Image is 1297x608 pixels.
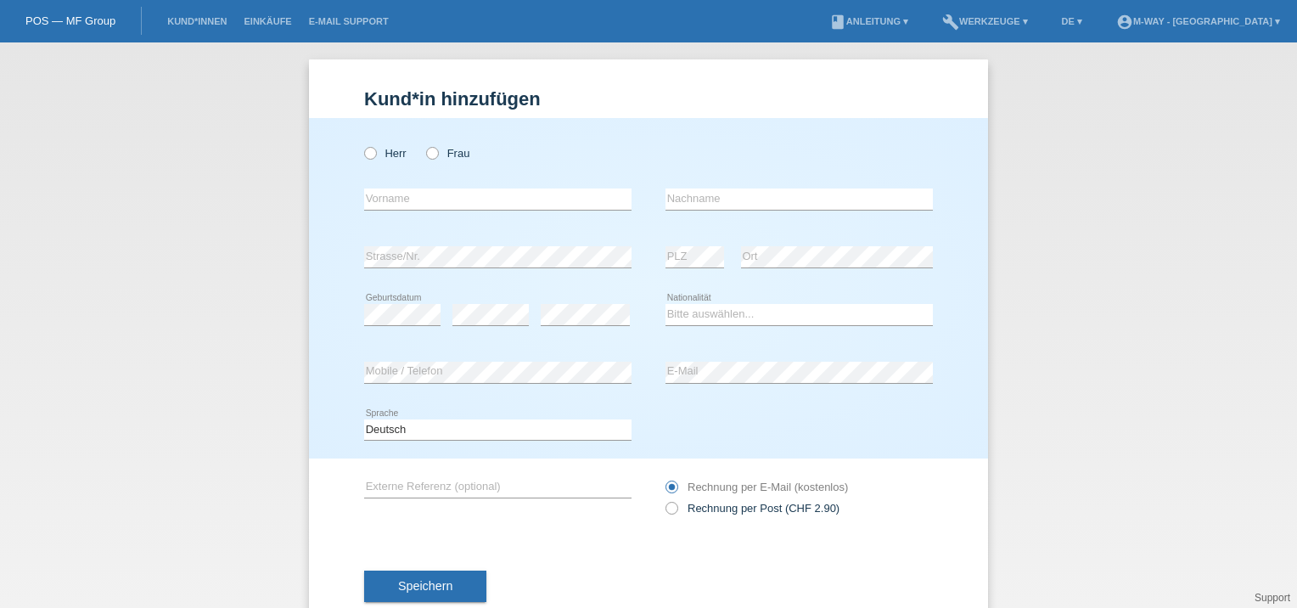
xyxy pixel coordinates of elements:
[235,16,300,26] a: Einkäufe
[364,147,375,158] input: Herr
[665,502,677,523] input: Rechnung per Post (CHF 2.90)
[426,147,469,160] label: Frau
[942,14,959,31] i: build
[159,16,235,26] a: Kund*innen
[665,481,677,502] input: Rechnung per E-Mail (kostenlos)
[398,579,452,593] span: Speichern
[1053,16,1091,26] a: DE ▾
[934,16,1036,26] a: buildWerkzeuge ▾
[829,14,846,31] i: book
[1116,14,1133,31] i: account_circle
[665,481,848,493] label: Rechnung per E-Mail (kostenlos)
[300,16,397,26] a: E-Mail Support
[426,147,437,158] input: Frau
[364,147,407,160] label: Herr
[1108,16,1289,26] a: account_circlem-way - [GEOGRAPHIC_DATA] ▾
[821,16,917,26] a: bookAnleitung ▾
[25,14,115,27] a: POS — MF Group
[364,88,933,110] h1: Kund*in hinzufügen
[665,502,839,515] label: Rechnung per Post (CHF 2.90)
[1255,592,1290,604] a: Support
[364,571,486,603] button: Speichern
